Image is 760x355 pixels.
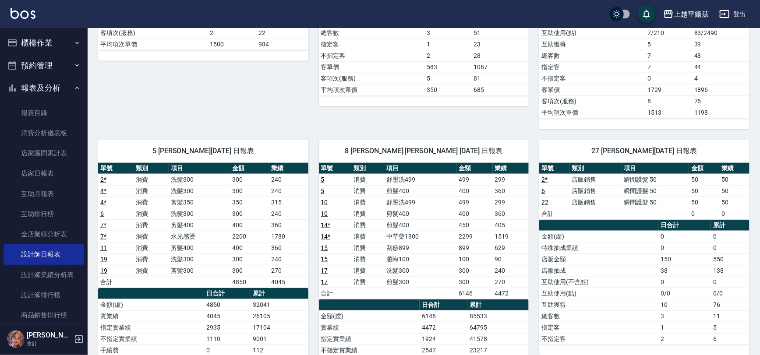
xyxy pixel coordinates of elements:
[230,197,269,208] td: 350
[230,242,269,253] td: 400
[204,322,251,333] td: 2935
[692,84,749,95] td: 1896
[539,95,645,107] td: 客項次(服務)
[658,322,711,333] td: 1
[456,185,493,197] td: 400
[269,242,308,253] td: 360
[493,242,529,253] td: 629
[539,310,658,322] td: 總客數
[493,231,529,242] td: 1519
[269,208,308,219] td: 240
[420,299,467,311] th: 日合計
[692,95,749,107] td: 76
[321,199,328,206] a: 10
[269,174,308,185] td: 240
[711,220,749,231] th: 累計
[27,340,71,348] p: 會計
[456,242,493,253] td: 899
[539,231,658,242] td: 金額(虛)
[319,322,420,333] td: 實業績
[539,276,658,288] td: 互助使用(不含點)
[456,219,493,231] td: 450
[539,61,645,73] td: 指定客
[204,299,251,310] td: 4850
[622,174,689,185] td: 瞬間護髮 50
[645,27,692,39] td: 7/210
[98,163,308,288] table: a dense table
[251,322,308,333] td: 17104
[169,253,230,265] td: 洗髮300
[638,5,655,23] button: save
[134,242,169,253] td: 消費
[319,39,425,50] td: 指定客
[711,333,749,344] td: 6
[689,163,719,174] th: 金額
[256,27,308,39] td: 22
[471,73,529,84] td: 81
[4,32,84,54] button: 櫃檯作業
[11,8,35,19] img: Logo
[4,285,84,305] a: 設計師排行榜
[467,322,529,333] td: 64795
[384,253,456,265] td: 瀏海100
[319,73,425,84] td: 客項次(服務)
[169,219,230,231] td: 剪髮400
[550,147,739,155] span: 27 [PERSON_NAME][DATE] 日報表
[230,185,269,197] td: 300
[658,242,711,253] td: 0
[134,253,169,265] td: 消費
[493,265,529,276] td: 240
[4,54,84,77] button: 預約管理
[456,208,493,219] td: 400
[719,185,749,197] td: 50
[711,253,749,265] td: 550
[329,147,519,155] span: 8 [PERSON_NAME] [PERSON_NAME] [DATE] 日報表
[134,197,169,208] td: 消費
[622,163,689,174] th: 項目
[719,174,749,185] td: 50
[692,27,749,39] td: 83/2490
[230,276,269,288] td: 4850
[658,288,711,299] td: 0/0
[351,219,384,231] td: 消費
[539,163,749,220] table: a dense table
[269,163,308,174] th: 業績
[471,61,529,73] td: 1087
[251,288,308,299] th: 累計
[425,50,472,61] td: 2
[351,185,384,197] td: 消費
[384,197,456,208] td: 舒壓洗499
[208,39,256,50] td: 1500
[169,242,230,253] td: 剪髮400
[541,187,545,194] a: 6
[689,197,719,208] td: 50
[384,219,456,231] td: 剪髮400
[204,310,251,322] td: 4045
[539,220,749,345] table: a dense table
[645,95,692,107] td: 8
[169,197,230,208] td: 剪髮350
[493,174,529,185] td: 299
[384,231,456,242] td: 中草藥1800
[420,310,467,322] td: 6146
[109,147,298,155] span: 5 [PERSON_NAME][DATE] 日報表
[711,242,749,253] td: 0
[134,208,169,219] td: 消費
[645,50,692,61] td: 7
[100,210,104,217] a: 6
[351,265,384,276] td: 消費
[539,39,645,50] td: 互助獲得
[351,276,384,288] td: 消費
[98,322,204,333] td: 指定實業績
[100,267,107,274] a: 19
[645,107,692,118] td: 1513
[319,84,425,95] td: 平均項次單價
[98,333,204,344] td: 不指定實業績
[169,174,230,185] td: 洗髮300
[4,184,84,204] a: 互助月報表
[539,208,569,219] td: 合計
[4,143,84,163] a: 店家區間累計表
[471,27,529,39] td: 51
[4,244,84,264] a: 設計師日報表
[658,253,711,265] td: 150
